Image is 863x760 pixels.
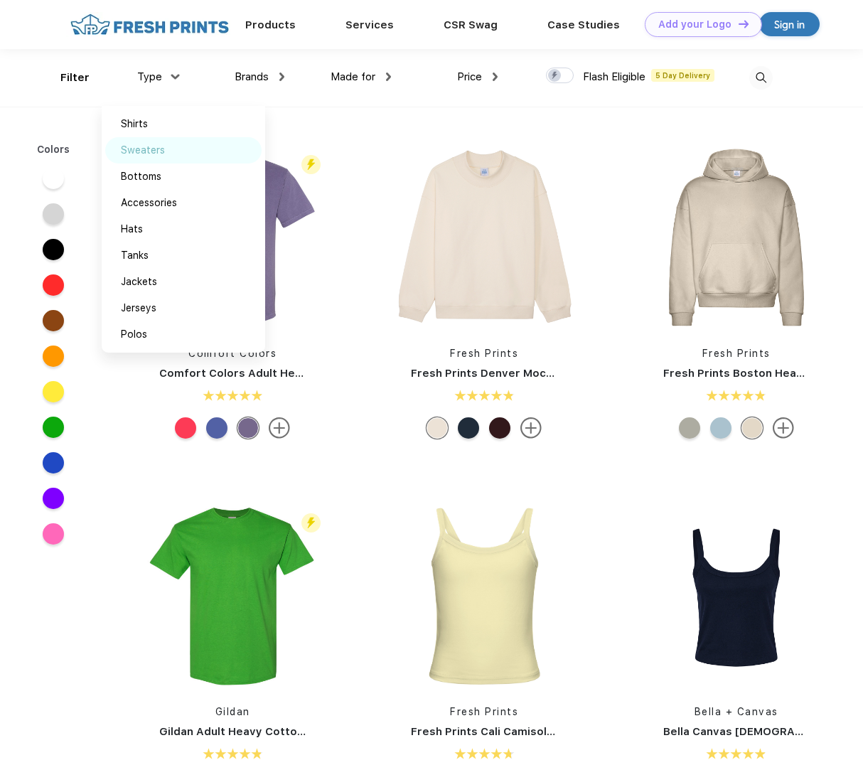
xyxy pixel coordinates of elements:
[215,706,250,717] a: Gildan
[386,73,391,81] img: dropdown.png
[121,327,147,342] div: Polos
[121,222,143,237] div: Hats
[237,417,259,439] div: Grape
[245,18,296,31] a: Products
[206,417,227,439] div: Periwinkle
[774,16,805,33] div: Sign in
[390,143,579,332] img: func=resize&h=266
[450,348,518,359] a: Fresh Prints
[458,417,479,439] div: Navy
[450,706,518,717] a: Fresh Prints
[188,348,277,359] a: Comfort Colors
[773,417,794,439] img: more.svg
[642,143,831,332] img: func=resize&h=266
[121,301,156,316] div: Jerseys
[457,70,482,83] span: Price
[679,417,700,439] div: Heathered Grey
[121,274,157,289] div: Jackets
[520,417,542,439] img: more.svg
[171,74,180,79] img: dropdown.png
[60,70,90,86] div: Filter
[159,367,392,380] a: Comfort Colors Adult Heavyweight T-Shirt
[741,417,763,439] div: Sand
[658,18,731,31] div: Add your Logo
[411,367,719,380] a: Fresh Prints Denver Mock Neck Heavyweight Sweatshirt
[138,501,327,690] img: func=resize&h=266
[390,501,579,690] img: func=resize&h=266
[66,12,233,37] img: fo%20logo%202.webp
[739,20,749,28] img: DT
[427,417,448,439] div: Buttermilk
[269,417,290,439] img: more.svg
[121,248,149,263] div: Tanks
[159,725,344,738] a: Gildan Adult Heavy Cotton T-Shirt
[695,706,778,717] a: Bella + Canvas
[301,513,321,532] img: flash_active_toggle.svg
[642,501,831,690] img: func=resize&h=266
[121,169,161,184] div: Bottoms
[583,70,645,83] span: Flash Eligible
[493,73,498,81] img: dropdown.png
[121,196,177,210] div: Accessories
[137,70,162,83] span: Type
[175,417,196,439] div: Paprika
[121,143,165,158] div: Sweaters
[749,66,773,90] img: desktop_search.svg
[759,12,820,36] a: Sign in
[489,417,510,439] div: Burgundy
[710,417,731,439] div: Slate Blue
[651,69,714,82] span: 5 Day Delivery
[702,348,771,359] a: Fresh Prints
[301,155,321,174] img: flash_active_toggle.svg
[235,70,269,83] span: Brands
[26,142,81,157] div: Colors
[279,73,284,81] img: dropdown.png
[331,70,375,83] span: Made for
[411,725,577,738] a: Fresh Prints Cali Camisole Top
[121,117,148,132] div: Shirts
